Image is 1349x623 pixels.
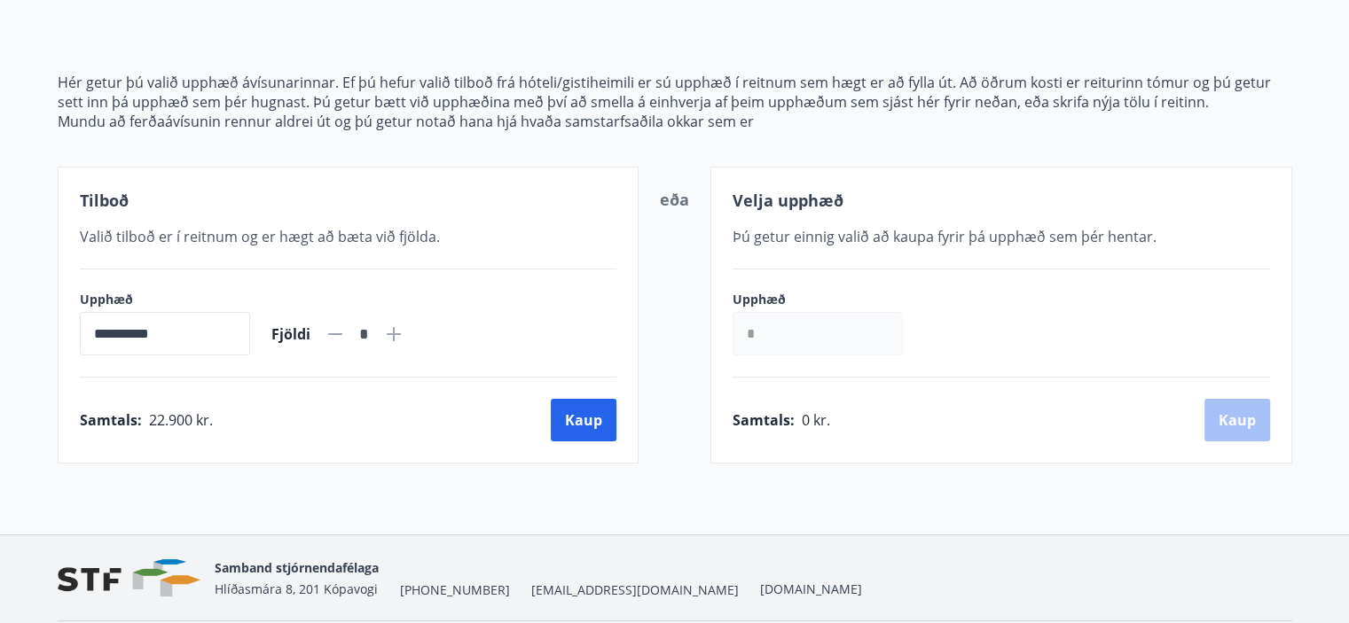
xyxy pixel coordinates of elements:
span: eða [660,189,689,210]
span: Samtals : [733,410,795,430]
span: Samtals : [80,410,142,430]
span: 22.900 kr. [149,410,213,430]
a: [DOMAIN_NAME] [760,580,862,597]
span: Tilboð [80,190,129,211]
label: Upphæð [80,291,250,308]
span: Valið tilboð er í reitnum og er hægt að bæta við fjölda. [80,227,440,246]
label: Upphæð [733,291,921,308]
span: Fjöldi [271,324,310,344]
img: vjCaq2fThgY3EUYqSgpjEiBg6WP39ov69hlhuPVN.png [58,559,200,597]
span: Hlíðasmára 8, 201 Kópavogi [215,580,378,597]
span: Þú getur einnig valið að kaupa fyrir þá upphæð sem þér hentar. [733,227,1157,246]
span: 0 kr. [802,410,830,430]
p: Mundu að ferðaávísunin rennur aldrei út og þú getur notað hana hjá hvaða samstarfsaðila okkar sem er [58,112,1292,131]
p: Hér getur þú valið upphæð ávísunarinnar. Ef þú hefur valið tilboð frá hóteli/gistiheimili er sú u... [58,73,1292,112]
span: Samband stjórnendafélaga [215,559,379,576]
span: [PHONE_NUMBER] [400,581,510,599]
button: Kaup [551,399,616,441]
span: Velja upphæð [733,190,843,211]
span: [EMAIL_ADDRESS][DOMAIN_NAME] [531,581,739,599]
